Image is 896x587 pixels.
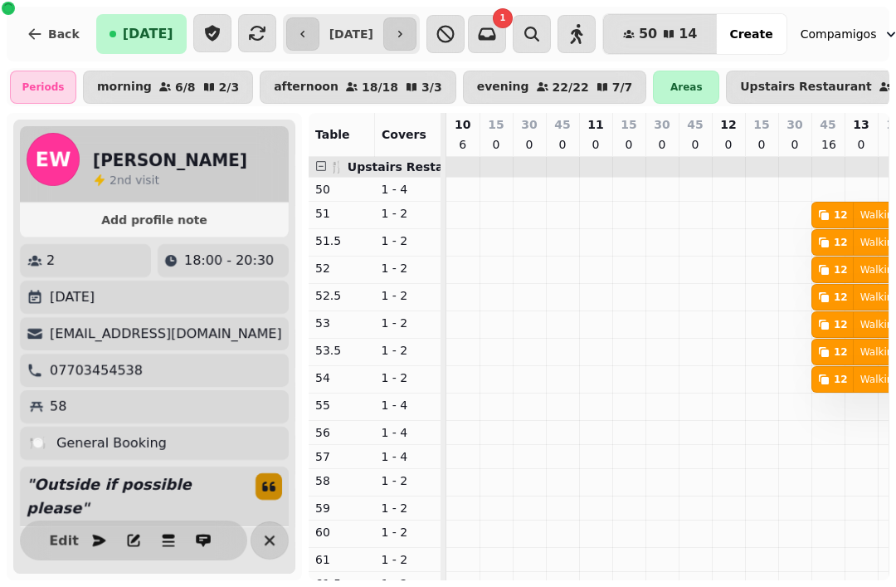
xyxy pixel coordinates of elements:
[50,360,143,380] p: 07703454538
[821,136,835,153] p: 16
[521,116,537,133] p: 30
[110,172,159,188] p: visit
[553,81,589,93] p: 22 / 22
[50,324,282,344] p: [EMAIL_ADDRESS][DOMAIN_NAME]
[382,524,435,541] p: 1 - 2
[50,287,95,307] p: [DATE]
[860,236,894,249] p: Walkin
[556,136,569,153] p: 0
[382,205,435,222] p: 1 - 2
[315,260,368,276] p: 52
[801,26,877,42] span: Compamigos
[315,315,368,331] p: 53
[13,14,93,54] button: Back
[46,251,55,271] p: 2
[315,128,350,141] span: Table
[834,236,848,249] div: 12
[654,116,670,133] p: 30
[653,71,719,104] div: Areas
[382,397,435,413] p: 1 - 4
[788,136,801,153] p: 0
[175,81,196,93] p: 6 / 8
[48,28,80,40] span: Back
[315,424,368,441] p: 56
[362,81,398,93] p: 18 / 18
[621,116,636,133] p: 15
[274,81,338,94] p: afternoon
[820,116,835,133] p: 45
[382,232,435,249] p: 1 - 2
[679,27,697,41] span: 14
[603,14,718,54] button: 5014
[56,433,167,453] p: General Booking
[612,81,633,93] p: 7 / 7
[860,291,894,304] p: Walkin
[315,342,368,359] p: 53.5
[30,433,46,453] p: 🍽️
[315,472,368,489] p: 58
[382,315,435,331] p: 1 - 2
[755,136,768,153] p: 0
[860,373,894,386] p: Walkin
[834,345,848,359] div: 12
[382,500,435,516] p: 1 - 2
[421,81,442,93] p: 3 / 3
[716,14,786,54] button: Create
[315,205,368,222] p: 51
[622,136,635,153] p: 0
[860,318,894,331] p: Walkin
[488,116,504,133] p: 15
[853,116,869,133] p: 13
[315,448,368,465] p: 57
[117,174,135,187] span: nd
[20,467,242,526] p: " Outside if possible please "
[260,71,456,104] button: afternoon18/183/3
[753,116,769,133] p: 15
[720,116,736,133] p: 12
[722,136,735,153] p: 0
[54,534,74,547] span: Edit
[687,116,703,133] p: 45
[47,524,80,557] button: Edit
[382,551,435,568] p: 1 - 2
[27,209,282,231] button: Add profile note
[40,214,269,226] span: Add profile note
[860,263,894,276] p: Walkin
[587,116,603,133] p: 11
[740,81,872,94] p: Upstairs Restaurant
[834,373,848,386] div: 12
[523,136,536,153] p: 0
[689,136,702,153] p: 0
[315,551,368,568] p: 61
[382,260,435,276] p: 1 - 2
[382,342,435,359] p: 1 - 2
[786,116,802,133] p: 30
[639,27,657,41] span: 50
[315,397,368,413] p: 55
[499,14,505,22] span: 1
[97,81,152,94] p: morning
[860,208,894,222] p: Walkin
[315,524,368,541] p: 60
[455,116,470,133] p: 10
[110,174,117,187] span: 2
[729,28,772,40] span: Create
[315,232,368,249] p: 51.5
[855,136,868,153] p: 0
[36,149,71,169] span: EW
[860,345,894,359] p: Walkin
[83,71,253,104] button: morning6/82/3
[554,116,570,133] p: 45
[10,71,76,104] div: Periods
[329,160,479,174] span: 🍴 Upstairs Restaurant
[589,136,602,153] p: 0
[834,263,848,276] div: 12
[50,397,66,417] p: 58
[382,128,426,141] span: Covers
[382,369,435,386] p: 1 - 2
[123,27,173,41] span: [DATE]
[382,181,435,198] p: 1 - 4
[834,208,848,222] div: 12
[93,149,247,172] h2: [PERSON_NAME]
[219,81,240,93] p: 2 / 3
